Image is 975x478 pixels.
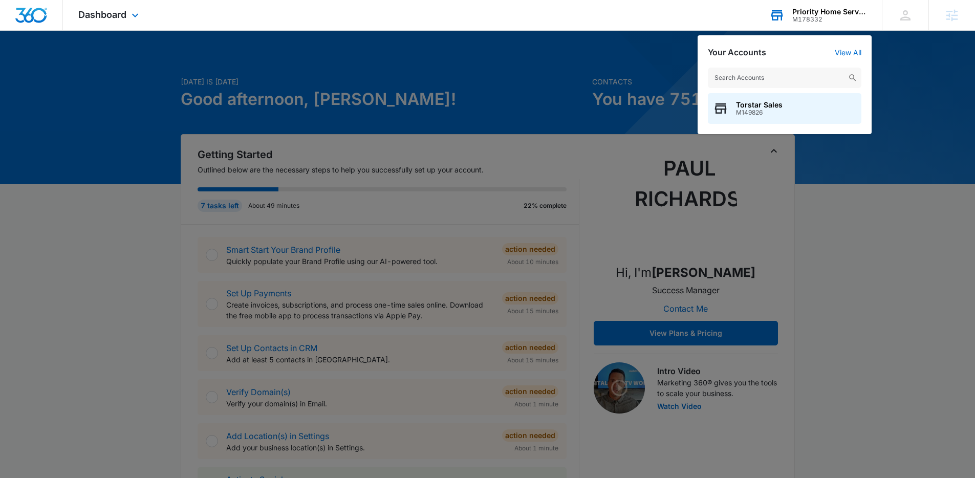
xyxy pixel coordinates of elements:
h2: Your Accounts [708,48,766,57]
div: account id [792,16,867,23]
span: Dashboard [78,9,126,20]
div: account name [792,8,867,16]
button: Torstar SalesM149826 [708,93,861,124]
input: Search Accounts [708,68,861,88]
span: Torstar Sales [736,101,783,109]
span: M149826 [736,109,783,116]
a: View All [835,48,861,57]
